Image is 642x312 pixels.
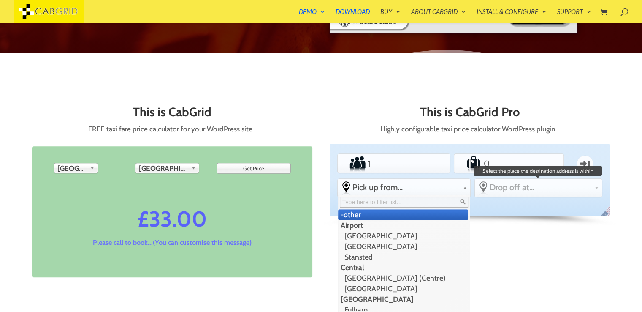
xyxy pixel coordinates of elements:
a: About CabGrid [411,8,466,23]
a: Demo [299,8,325,23]
i: 33.00 [149,205,207,233]
li: [GEOGRAPHIC_DATA] [338,241,469,252]
span: Pick up from... [352,182,460,192]
p: Please call to book...(You can customise this message) [53,238,292,247]
a: CabGrid Taxi Plugin [14,6,84,15]
input: Number of Passengers [366,155,421,172]
li: -other [338,209,469,220]
div: Pick up [54,163,98,173]
span: [GEOGRAPHIC_DATA] [139,163,188,173]
li: [GEOGRAPHIC_DATA] (Centre) [338,273,469,283]
li: Stansted [338,252,469,262]
p: Highly configurable taxi price calculator WordPress plugin… [330,123,610,135]
a: WordPress taxi booking plugin Intro Video [329,27,578,36]
div: Drop off [135,163,199,173]
a: Support [557,8,591,23]
p: FREE taxi fare price calculator for your WordPress site… [32,123,312,135]
i: £ [138,205,149,233]
div: Select the place the starting address falls within [338,179,471,196]
input: Get Price [217,163,291,174]
span: [GEOGRAPHIC_DATA] [57,163,87,173]
h2: This is CabGrid Pro [330,105,610,123]
a: Buy [380,8,401,23]
input: Type here to filter list... [340,197,469,208]
input: Number of Suitcases [482,155,536,172]
label: Number of Passengers [339,155,366,172]
li: [GEOGRAPHIC_DATA] [338,230,469,241]
a: Install & Configure [477,8,547,23]
li: Airport [338,220,469,230]
a: Download [336,8,370,23]
span: Drop off at... [490,182,591,192]
li: [GEOGRAPHIC_DATA] [338,294,469,304]
label: One-way [569,151,601,176]
h2: This is CabGrid [32,105,312,123]
label: Number of Suitcases [455,155,482,172]
span: English [599,205,616,223]
li: [GEOGRAPHIC_DATA] [338,283,469,294]
div: Select the place the destination address is within [475,179,602,196]
li: Central [338,262,469,273]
